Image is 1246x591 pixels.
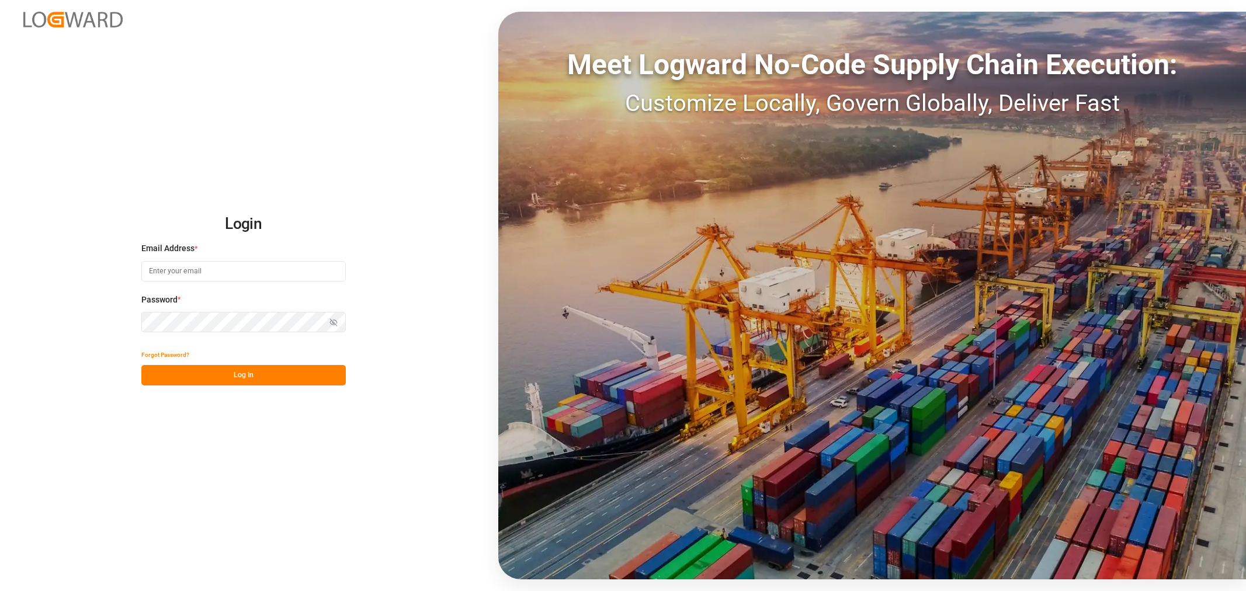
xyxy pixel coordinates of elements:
[23,12,123,27] img: Logward_new_orange.png
[141,261,346,281] input: Enter your email
[141,294,178,306] span: Password
[141,242,195,255] span: Email Address
[498,86,1246,121] div: Customize Locally, Govern Globally, Deliver Fast
[141,345,189,365] button: Forgot Password?
[141,365,346,385] button: Log In
[498,44,1246,86] div: Meet Logward No-Code Supply Chain Execution:
[141,206,346,243] h2: Login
